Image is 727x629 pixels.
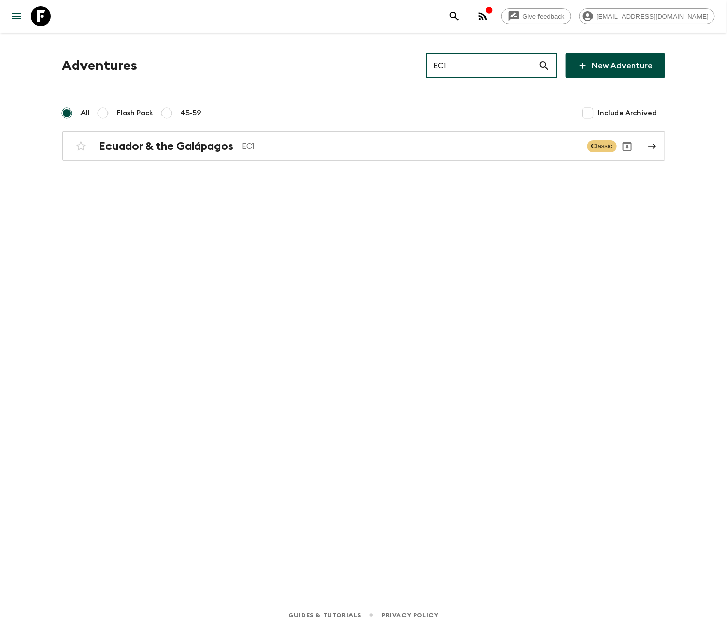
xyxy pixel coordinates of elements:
[426,51,538,80] input: e.g. AR1, Argentina
[517,13,571,20] span: Give feedback
[617,136,637,156] button: Archive
[591,13,714,20] span: [EMAIL_ADDRESS][DOMAIN_NAME]
[587,140,617,152] span: Classic
[579,8,715,24] div: [EMAIL_ADDRESS][DOMAIN_NAME]
[566,53,665,78] a: New Adventure
[62,131,665,161] a: Ecuador & the GalápagosEC1ClassicArchive
[444,6,465,26] button: search adventures
[99,140,234,153] h2: Ecuador & the Galápagos
[181,108,202,118] span: 45-59
[382,610,438,621] a: Privacy Policy
[598,108,657,118] span: Include Archived
[117,108,154,118] span: Flash Pack
[62,56,138,76] h1: Adventures
[242,140,579,152] p: EC1
[501,8,571,24] a: Give feedback
[6,6,26,26] button: menu
[288,610,361,621] a: Guides & Tutorials
[81,108,90,118] span: All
